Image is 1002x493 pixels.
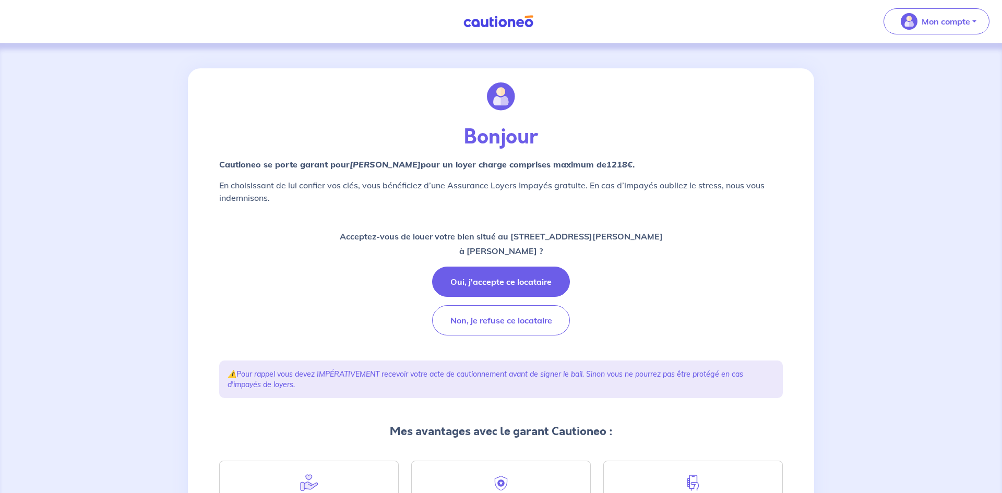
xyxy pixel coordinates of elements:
img: Cautioneo [459,15,538,28]
em: [PERSON_NAME] [350,159,421,170]
button: Oui, j'accepte ce locataire [432,267,570,297]
img: hand-phone-blue.svg [684,474,702,492]
p: ⚠️ [228,369,774,390]
p: Mon compte [922,15,970,28]
img: help.svg [300,474,318,492]
p: En choisissant de lui confier vos clés, vous bénéficiez d’une Assurance Loyers Impayés gratuite. ... [219,179,783,204]
img: illu_account.svg [487,82,515,111]
strong: Cautioneo se porte garant pour pour un loyer charge comprises maximum de . [219,159,635,170]
p: Acceptez-vous de louer votre bien situé au [STREET_ADDRESS][PERSON_NAME] à [PERSON_NAME] ? [340,229,663,258]
img: security.svg [492,474,510,492]
img: illu_account_valid_menu.svg [901,13,917,30]
button: illu_account_valid_menu.svgMon compte [884,8,989,34]
em: Pour rappel vous devez IMPÉRATIVEMENT recevoir votre acte de cautionnement avant de signer le bai... [228,369,743,389]
p: Mes avantages avec le garant Cautioneo : [219,423,783,440]
p: Bonjour [219,125,783,150]
em: 1218€ [606,159,633,170]
button: Non, je refuse ce locataire [432,305,570,335]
